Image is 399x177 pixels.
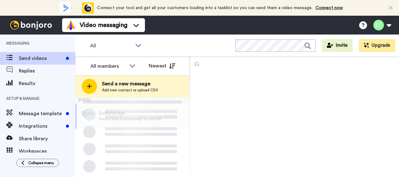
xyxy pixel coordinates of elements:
[66,20,76,30] img: vm-color.svg
[19,80,75,87] span: Results
[80,21,127,29] span: Video messaging
[99,110,162,116] span: Emilyclaridge
[90,42,132,50] span: All
[144,60,180,72] button: Newest
[102,80,158,88] span: Send a new message
[28,160,54,165] span: Collapse menu
[165,114,187,119] div: [DATE]
[19,55,63,62] span: Send videos
[19,147,75,155] span: Workspaces
[102,88,158,93] span: Add new contact or upload CSV
[19,67,75,75] span: Replies
[16,159,59,167] button: Collapse menu
[75,97,190,104] div: [DATE]
[59,3,94,13] div: animation
[19,135,75,142] span: Share library
[322,39,353,52] button: Invite
[359,39,395,52] button: Upgrade
[19,122,63,130] span: Integrations
[90,62,126,70] div: All members
[99,116,162,121] span: Send a practice message to yourself
[8,21,55,29] img: bj-logo-header-white.svg
[19,110,63,117] span: Message template
[316,6,343,10] a: Connect now
[97,6,312,10] span: Connect your tool and get all your customers loading into a tasklist so you can send them a video...
[80,107,96,122] img: bcd8ed16-e836-415d-abd7-d30a06f9cc38.jpg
